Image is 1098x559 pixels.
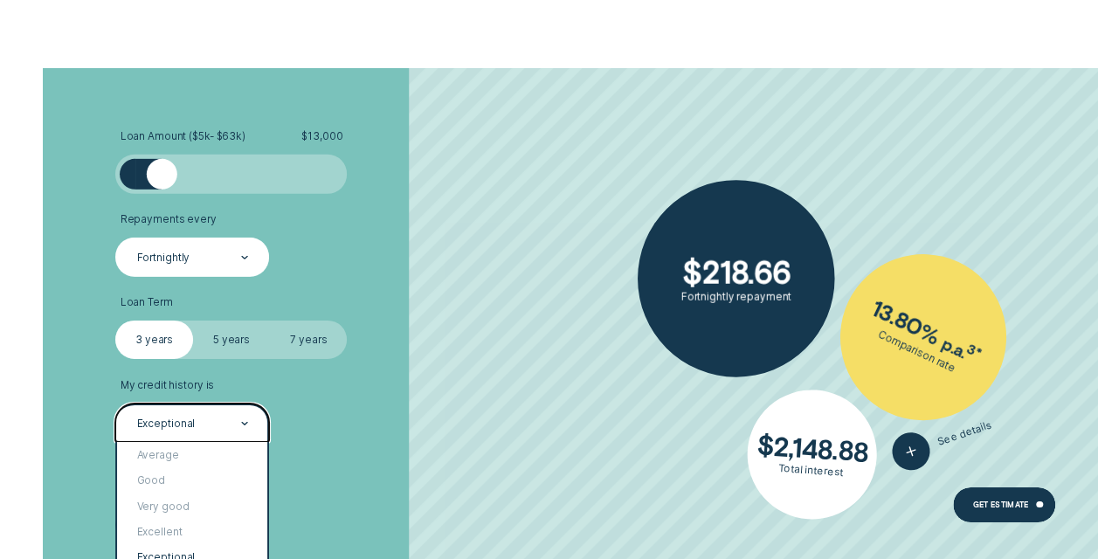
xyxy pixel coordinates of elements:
div: Excellent [117,520,267,545]
div: Exceptional [137,418,196,431]
span: Loan Term [121,296,173,309]
div: Fortnightly [137,252,190,265]
label: 5 years [193,321,270,359]
span: $ 13,000 [301,130,342,143]
div: Very good [117,493,267,519]
a: Get Estimate [953,487,1055,522]
span: Repayments every [121,213,217,226]
label: 7 years [270,321,347,359]
span: Loan Amount ( $5k - $63k ) [121,130,245,143]
div: Good [117,468,267,493]
span: See details [936,418,993,448]
span: My credit history is [121,379,215,392]
div: Average [117,442,267,467]
label: 3 years [115,321,192,359]
button: See details [887,406,997,475]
